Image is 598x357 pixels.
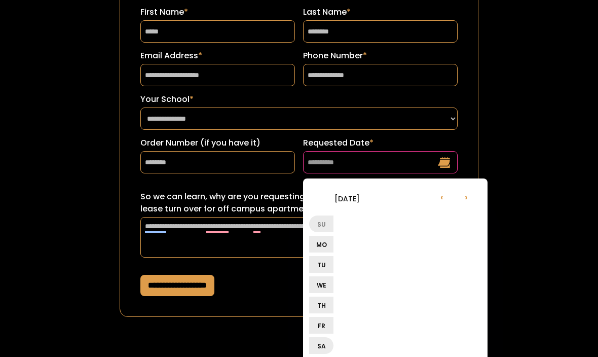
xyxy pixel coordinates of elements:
[140,137,295,149] label: Order Number (if you have it)
[303,6,458,18] label: Last Name
[309,186,385,210] li: [DATE]
[309,256,333,273] li: Tu
[309,236,333,253] li: Mo
[140,6,295,18] label: First Name
[430,185,454,209] li: ‹
[140,217,458,258] textarea: To enrich screen reader interactions, please activate Accessibility in Grammarly extension settings
[309,337,333,354] li: Sa
[140,93,458,105] label: Your School
[309,216,333,232] li: Su
[140,191,458,215] label: So we can learn, why are you requesting this date? (ex: sorority recruitment, lease turn over for...
[303,50,458,62] label: Phone Number
[303,137,458,149] label: Requested Date
[309,276,333,293] li: We
[454,185,478,209] li: ›
[309,317,333,334] li: Fr
[140,50,295,62] label: Email Address
[309,297,333,313] li: Th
